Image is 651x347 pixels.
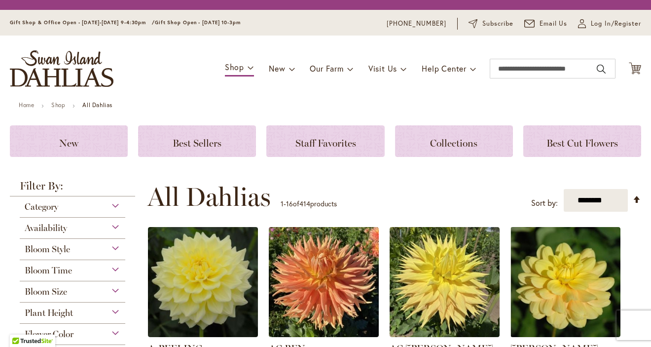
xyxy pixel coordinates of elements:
[281,199,284,208] span: 1
[269,227,379,337] img: AC BEN
[225,62,244,72] span: Shop
[523,125,641,157] a: Best Cut Flowers
[540,19,568,29] span: Email Us
[295,137,356,149] span: Staff Favorites
[524,19,568,29] a: Email Us
[269,330,379,339] a: AC BEN
[286,199,293,208] span: 16
[147,182,271,212] span: All Dahlias
[510,330,620,339] a: AHOY MATEY
[25,329,73,340] span: Flower Color
[25,223,67,233] span: Availability
[387,19,446,29] a: [PHONE_NUMBER]
[59,137,78,149] span: New
[368,63,397,74] span: Visit Us
[281,196,337,212] p: - of products
[482,19,513,29] span: Subscribe
[578,19,641,29] a: Log In/Register
[19,101,34,109] a: Home
[10,181,135,196] strong: Filter By:
[395,125,513,157] a: Collections
[310,63,343,74] span: Our Farm
[390,330,500,339] a: AC Jeri
[148,330,258,339] a: A-Peeling
[82,101,112,109] strong: All Dahlias
[422,63,467,74] span: Help Center
[10,19,155,26] span: Gift Shop & Office Open - [DATE]-[DATE] 9-4:30pm /
[10,50,113,87] a: store logo
[173,137,221,149] span: Best Sellers
[531,194,558,212] label: Sort by:
[7,312,35,340] iframe: Launch Accessibility Center
[155,19,241,26] span: Gift Shop Open - [DATE] 10-3pm
[25,286,67,297] span: Bloom Size
[430,137,477,149] span: Collections
[469,19,513,29] a: Subscribe
[269,63,285,74] span: New
[591,19,641,29] span: Log In/Register
[25,265,72,276] span: Bloom Time
[25,201,58,212] span: Category
[148,227,258,337] img: A-Peeling
[138,125,256,157] a: Best Sellers
[299,199,310,208] span: 414
[510,227,620,337] img: AHOY MATEY
[266,125,384,157] a: Staff Favorites
[51,101,65,109] a: Shop
[10,125,128,157] a: New
[390,227,500,337] img: AC Jeri
[546,137,618,149] span: Best Cut Flowers
[25,308,73,318] span: Plant Height
[25,244,70,255] span: Bloom Style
